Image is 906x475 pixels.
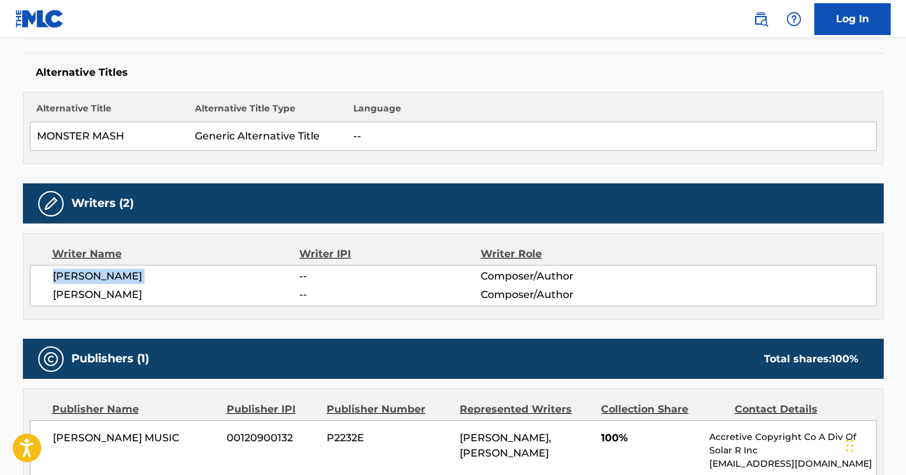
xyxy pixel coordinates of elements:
div: Represented Writers [460,402,591,417]
div: Writer IPI [299,246,481,262]
span: [PERSON_NAME] [53,269,300,284]
span: 100% [601,430,700,446]
p: [EMAIL_ADDRESS][DOMAIN_NAME] [709,457,875,471]
div: Publisher Number [327,402,450,417]
p: Accretive Copyright Co A Div Of Solar R Inc [709,430,875,457]
div: Publisher IPI [227,402,317,417]
th: Alternative Title [30,102,188,122]
span: -- [299,287,480,302]
iframe: Chat Widget [842,414,906,475]
img: Writers [43,196,59,211]
td: MONSTER MASH [30,122,188,151]
h5: Alternative Titles [36,66,871,79]
div: Writer Role [481,246,646,262]
span: [PERSON_NAME], [PERSON_NAME] [460,432,551,459]
div: Contact Details [735,402,858,417]
span: 100 % [832,353,858,365]
span: Composer/Author [481,269,646,284]
div: Writer Name [52,246,300,262]
span: P2232E [327,430,450,446]
img: search [753,11,768,27]
img: help [786,11,802,27]
div: Total shares: [764,351,858,367]
td: Generic Alternative Title [188,122,347,151]
span: [PERSON_NAME] MUSIC [53,430,218,446]
img: Publishers [43,351,59,367]
a: Public Search [748,6,774,32]
div: Publisher Name [52,402,217,417]
div: Drag [846,427,854,465]
span: [PERSON_NAME] [53,287,300,302]
th: Alternative Title Type [188,102,347,122]
h5: Publishers (1) [71,351,149,366]
td: -- [347,122,876,151]
span: 00120900132 [227,430,317,446]
span: Composer/Author [481,287,646,302]
h5: Writers (2) [71,196,134,211]
div: Help [781,6,807,32]
img: MLC Logo [15,10,64,28]
div: Collection Share [601,402,725,417]
th: Language [347,102,876,122]
a: Log In [814,3,891,35]
span: -- [299,269,480,284]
